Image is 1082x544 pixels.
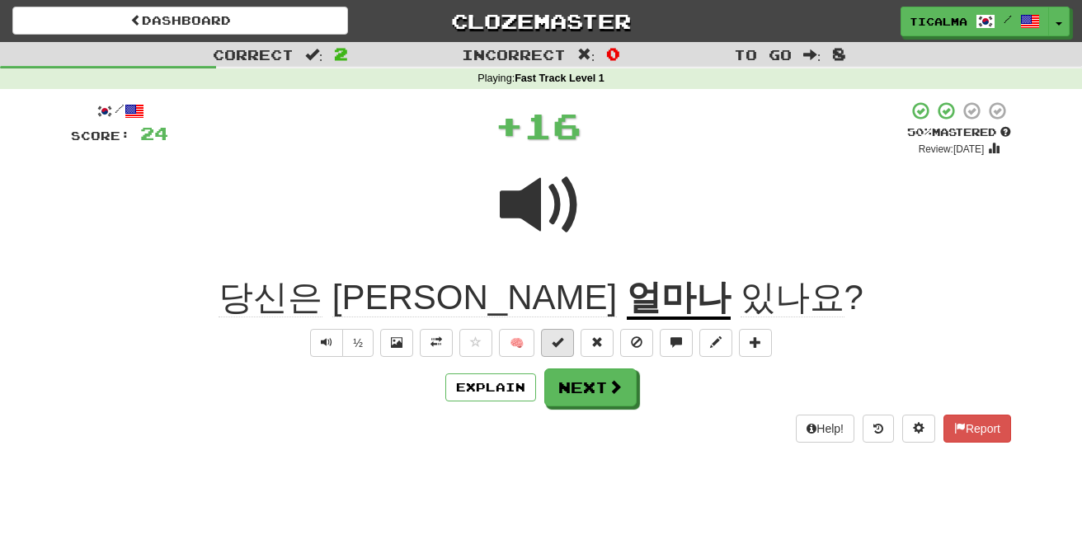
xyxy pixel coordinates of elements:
button: Ignore sentence (alt+i) [620,329,653,357]
span: Correct [213,46,294,63]
button: Reset to 0% Mastered (alt+r) [581,329,614,357]
a: ticalma / [901,7,1049,36]
button: Discuss sentence (alt+u) [660,329,693,357]
span: 있나요 [741,278,844,317]
span: : [577,48,595,62]
a: Clozemaster [373,7,708,35]
span: ? [731,278,863,317]
button: Explain [445,373,536,401]
button: Favorite sentence (alt+f) [459,329,492,357]
span: : [305,48,323,62]
button: ½ [342,329,374,357]
span: 당신은 [219,278,322,317]
a: Dashboard [12,7,348,35]
span: 8 [832,44,846,63]
span: 0 [606,44,620,63]
button: Round history (alt+y) [863,415,894,443]
small: Review: [DATE] [919,143,985,155]
button: Add to collection (alt+a) [739,329,772,357]
button: Next [544,368,637,406]
button: Report [943,415,1011,443]
span: Score: [71,129,130,143]
span: : [803,48,821,62]
div: Text-to-speech controls [307,329,374,357]
span: 50 % [907,125,932,138]
span: Incorrect [462,46,566,63]
button: Toggle translation (alt+t) [420,329,453,357]
span: 16 [524,105,581,146]
button: Help! [796,415,854,443]
div: Mastered [907,125,1011,140]
span: To go [734,46,792,63]
button: Play sentence audio (ctl+space) [310,329,343,357]
span: + [495,101,524,150]
u: 얼마나 [627,278,731,320]
button: Show image (alt+x) [380,329,413,357]
button: Set this sentence to 100% Mastered (alt+m) [541,329,574,357]
button: Edit sentence (alt+d) [699,329,732,357]
span: / [1004,13,1012,25]
span: 2 [334,44,348,63]
strong: Fast Track Level 1 [515,73,605,84]
div: / [71,101,168,121]
button: 🧠 [499,329,534,357]
span: 24 [140,123,168,143]
span: [PERSON_NAME] [332,278,617,317]
span: ticalma [910,14,967,29]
